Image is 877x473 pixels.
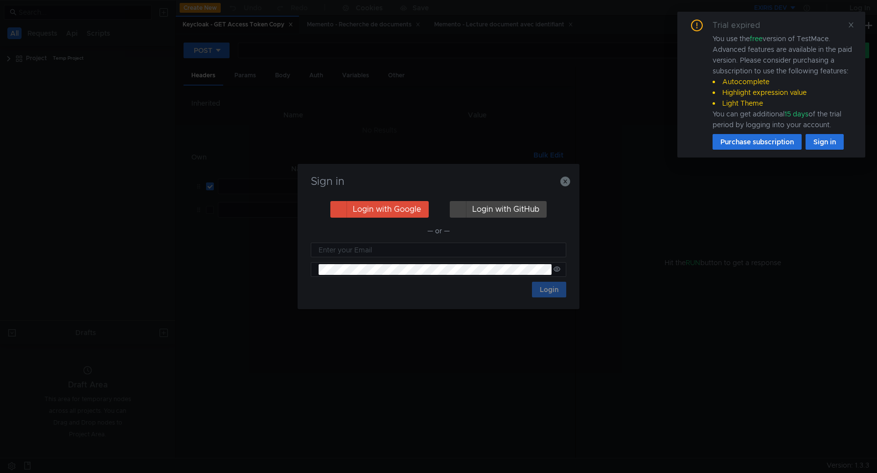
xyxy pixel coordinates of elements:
button: Login with GitHub [450,201,547,218]
button: Sign in [806,134,844,150]
button: Login with Google [330,201,429,218]
div: You use the version of TestMace. Advanced features are available in the paid version. Please cons... [713,33,854,130]
span: 15 days [785,110,808,118]
input: Enter your Email [319,245,560,255]
div: Trial expired [713,20,772,31]
li: Light Theme [713,98,854,109]
li: Autocomplete [713,76,854,87]
h3: Sign in [309,176,568,187]
div: You can get additional of the trial period by logging into your account. [713,109,854,130]
li: Highlight expression value [713,87,854,98]
button: Purchase subscription [713,134,802,150]
span: free [750,34,762,43]
div: — or — [311,225,566,237]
